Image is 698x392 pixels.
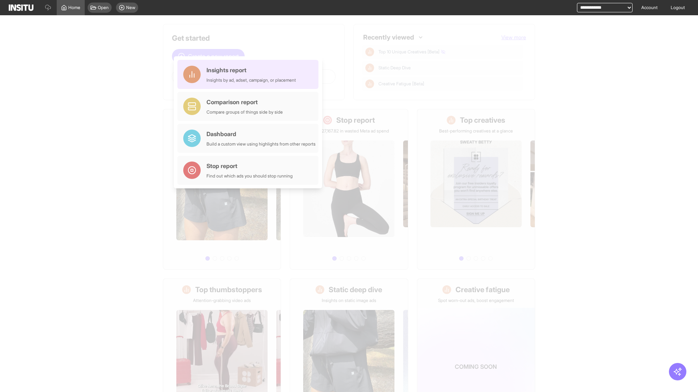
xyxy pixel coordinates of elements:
[206,141,316,147] div: Build a custom view using highlights from other reports
[206,98,283,106] div: Comparison report
[68,5,80,11] span: Home
[9,4,33,11] img: Logo
[98,5,109,11] span: Open
[206,109,283,115] div: Compare groups of things side by side
[126,5,135,11] span: New
[206,66,296,74] div: Insights report
[206,173,293,179] div: Find out which ads you should stop running
[206,130,316,138] div: Dashboard
[206,162,293,170] div: Stop report
[206,77,296,83] div: Insights by ad, adset, campaign, or placement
